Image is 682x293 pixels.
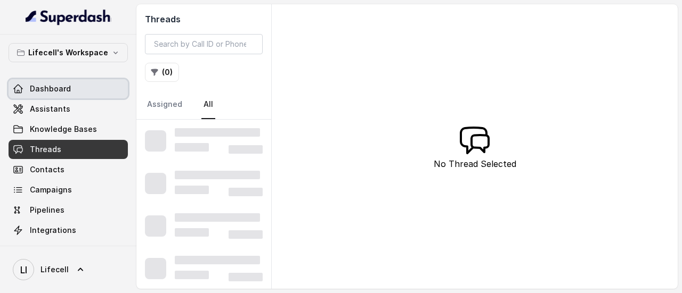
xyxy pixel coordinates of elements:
[30,83,71,94] span: Dashboard
[30,205,64,215] span: Pipelines
[9,180,128,199] a: Campaigns
[145,90,263,119] nav: Tabs
[9,160,128,179] a: Contacts
[30,225,76,236] span: Integrations
[30,144,61,155] span: Threads
[9,120,128,139] a: Knowledge Bases
[9,241,128,260] a: API Settings
[145,34,263,54] input: Search by Call ID or Phone Number
[434,157,516,170] p: No Thread Selected
[30,104,70,114] span: Assistants
[20,264,27,275] text: LI
[28,46,108,59] p: Lifecell's Workspace
[40,264,69,275] span: Lifecell
[30,124,97,135] span: Knowledge Bases
[9,43,128,62] button: Lifecell's Workspace
[9,255,128,284] a: Lifecell
[30,164,64,175] span: Contacts
[9,140,128,159] a: Threads
[9,79,128,98] a: Dashboard
[9,221,128,240] a: Integrations
[9,200,128,220] a: Pipelines
[9,99,128,119] a: Assistants
[30,245,76,256] span: API Settings
[201,90,215,119] a: All
[26,9,111,26] img: light.svg
[30,185,72,195] span: Campaigns
[145,90,184,119] a: Assigned
[145,63,179,82] button: (0)
[145,13,263,26] h2: Threads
